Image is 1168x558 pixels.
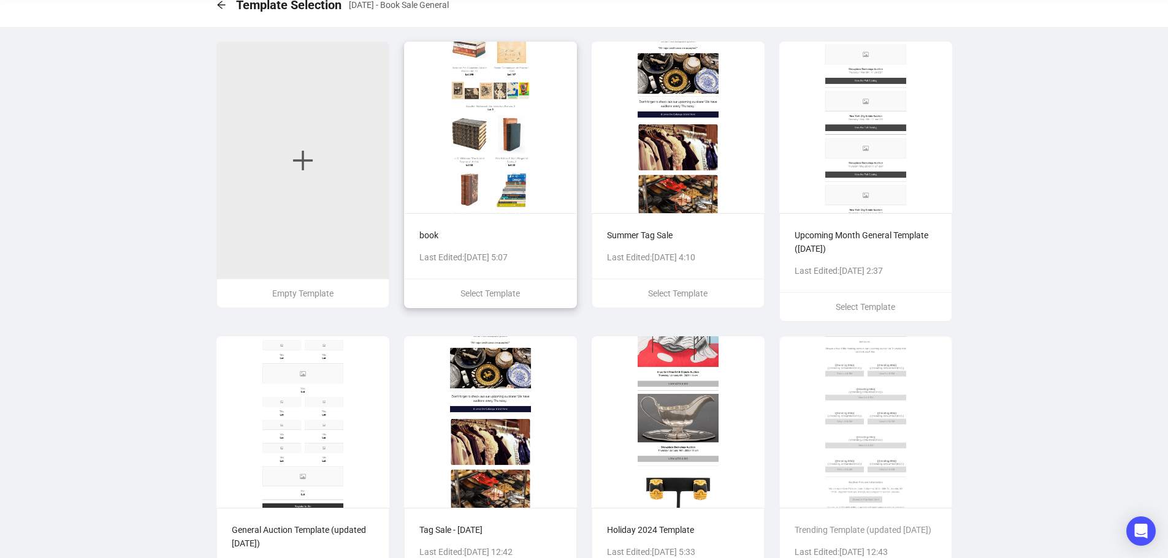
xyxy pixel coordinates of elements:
span: Select Template [836,302,895,312]
span: Empty Template [272,288,334,298]
img: 6836315b89276d0cf0d490ff [404,336,577,508]
img: 687ff016e3ac594d957318f6 [592,42,765,213]
p: Summer Tag Sale [607,228,749,242]
p: Holiday 2024 Template [607,523,749,537]
p: General Auction Template (updated [DATE]) [232,523,374,550]
img: 67d32ed157c2b8c29eb3b989 [216,336,389,508]
p: Last Edited: [DATE] 4:10 [607,251,749,264]
img: 676f2b486491a1a56c9e6756 [592,336,765,508]
p: Tag Sale - [DATE] [419,523,562,537]
span: plus [291,148,315,173]
p: Trending Template (updated [DATE]) [795,523,937,537]
img: 68c33a0079b5ab41acea9065 [404,42,577,213]
span: Select Template [460,288,520,298]
div: Open Intercom Messenger [1126,516,1156,546]
p: Upcoming Month General Template ([DATE]) [795,228,937,255]
img: 6839ed0f45262155fcbb770c [779,42,952,213]
p: Last Edited: [DATE] 2:37 [795,264,937,277]
p: book [419,228,562,242]
p: Last Edited: [DATE] 5:07 [419,251,562,264]
span: Select Template [648,288,708,298]
img: 67d32e168b458a2922cec47c [779,336,952,508]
